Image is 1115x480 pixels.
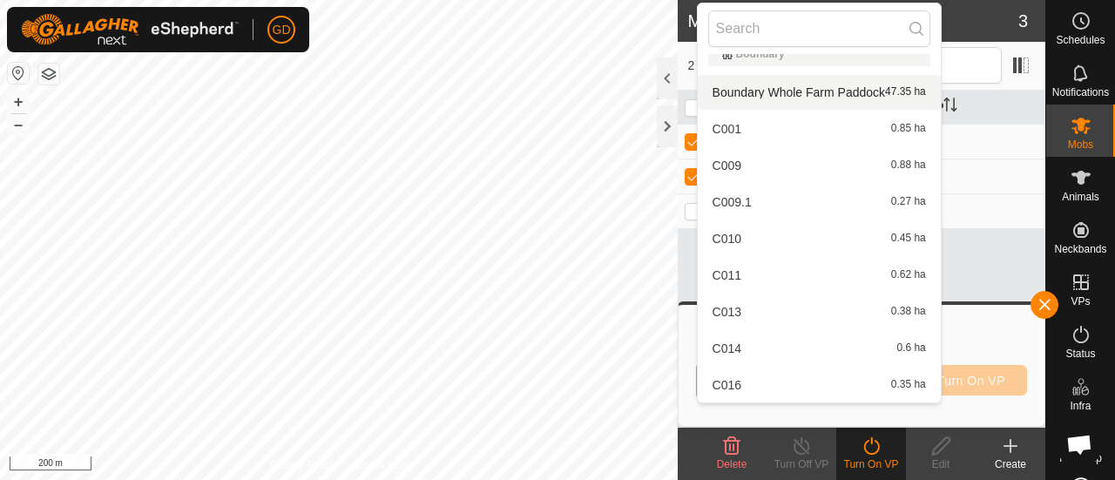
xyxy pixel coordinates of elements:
td: - [921,193,1045,228]
div: Create [976,456,1045,472]
span: 0.6 ha [896,342,925,355]
li: C011 [698,258,941,293]
span: 0.27 ha [891,196,926,208]
span: C010 [713,233,741,245]
div: Open chat [1056,421,1103,468]
span: Infra [1070,401,1091,411]
li: C010 [698,221,941,256]
button: – [8,114,29,135]
span: 0.88 ha [891,159,926,172]
div: Edit [906,456,976,472]
span: 47.35 ha [885,86,926,98]
span: C016 [713,379,741,391]
span: C013 [713,306,741,318]
span: GD [273,21,291,39]
div: Turn On VP [836,456,906,472]
li: C014 [698,331,941,366]
span: Notifications [1052,87,1109,98]
td: - [921,124,1045,159]
span: Status [1065,348,1095,359]
li: C013 [698,294,941,329]
img: Gallagher Logo [21,14,239,45]
li: C009 [698,148,941,183]
span: Schedules [1056,35,1105,45]
span: Animals [1062,192,1099,202]
span: C009.1 [713,196,752,208]
span: C011 [713,269,741,281]
span: C001 [713,123,741,135]
div: Boundary [722,49,916,59]
td: - [921,159,1045,193]
span: Heatmap [1059,453,1102,463]
button: + [8,91,29,112]
span: 3 [1018,8,1028,34]
span: Boundary Whole Farm Paddock [713,86,885,98]
li: C016 [698,368,941,402]
span: VPs [1071,296,1090,307]
a: Contact Us [355,457,407,473]
button: Turn On VP [916,365,1027,395]
input: Search [708,10,930,47]
span: Turn On VP [937,374,1005,388]
span: 0.35 ha [891,379,926,391]
span: 0.85 ha [891,123,926,135]
span: 0.45 ha [891,233,926,245]
span: Neckbands [1054,244,1106,254]
h2: Mobs [688,10,1018,31]
li: C001 [698,112,941,146]
span: 2 selected [688,57,791,75]
span: Delete [717,458,747,470]
span: C014 [713,342,741,355]
th: VP [921,91,1045,125]
button: Reset Map [8,63,29,84]
li: C009.1 [698,185,941,220]
a: Privacy Policy [270,457,335,473]
li: Boundary Whole Farm Paddock [698,75,941,110]
p-sorticon: Activate to sort [943,100,957,114]
span: Mobs [1068,139,1093,150]
span: C009 [713,159,741,172]
span: 0.38 ha [891,306,926,318]
button: Map Layers [38,64,59,85]
div: Turn Off VP [767,456,836,472]
span: 0.62 ha [891,269,926,281]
